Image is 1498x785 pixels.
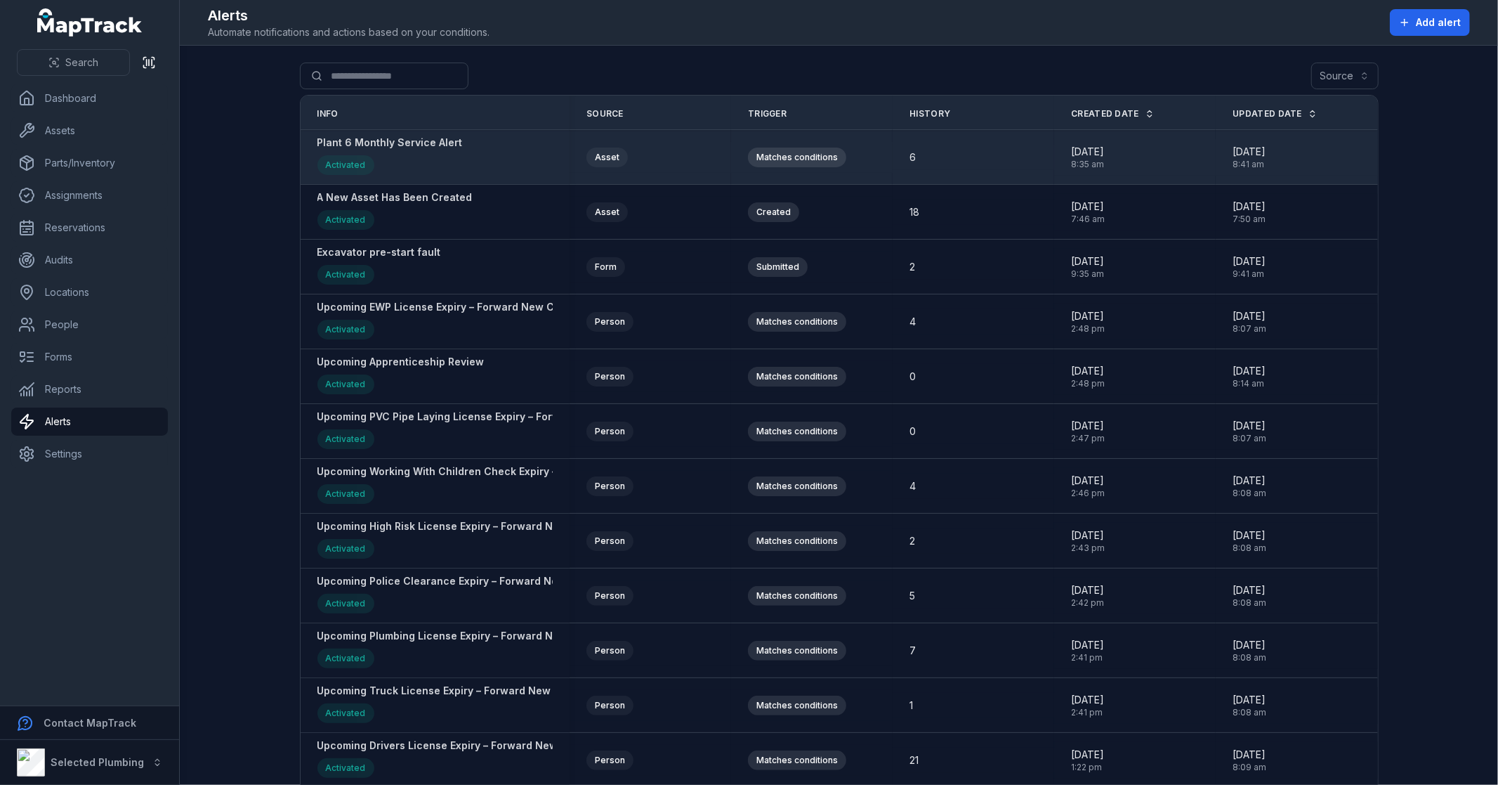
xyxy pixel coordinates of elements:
button: Search [17,49,130,76]
span: Add alert [1416,15,1461,30]
div: Person [586,751,633,770]
span: 18 [909,205,919,219]
time: 8/20/2025, 9:41:10 AM [1233,254,1266,280]
a: Plant 6 Monthly Service AlertActivated [317,136,463,179]
span: 2:41 pm [1071,652,1104,663]
span: [DATE] [1071,364,1105,378]
time: 8/18/2025, 2:48:55 PM [1071,309,1105,335]
span: 2:43 pm [1071,543,1105,554]
a: Upcoming Plumbing License Expiry – Forward New Copy To [EMAIL_ADDRESS][DOMAIN_NAME] (Front & Back... [317,629,968,672]
span: 9:41 am [1233,268,1266,280]
div: Activated [317,210,374,230]
span: [DATE] [1233,364,1266,378]
span: 2 [909,534,915,548]
time: 9/11/2025, 8:07:42 AM [1233,419,1266,444]
div: Created [748,202,799,222]
a: Excavator pre-start faultActivated [317,245,441,288]
strong: Upcoming Apprenticeship Review [317,355,485,369]
a: Upcoming EWP License Expiry – Forward New Copy To [EMAIL_ADDRESS][DOMAIN_NAME] (Front & Back sepa... [317,300,945,343]
span: 8:08 am [1233,543,1266,554]
time: 8/21/2025, 7:46:45 AM [1071,200,1105,225]
span: Updated Date [1233,108,1302,119]
span: [DATE] [1071,309,1105,323]
div: Activated [317,484,374,504]
time: 8/21/2025, 7:50:02 AM [1233,200,1266,225]
time: 9/11/2025, 8:08:23 AM [1233,528,1266,554]
span: 9:35 am [1071,268,1104,280]
span: 4 [909,479,916,493]
div: Asset [586,202,628,222]
time: 9/11/2025, 8:09:06 AM [1233,748,1266,773]
span: 8:08 am [1233,597,1266,609]
span: Automate notifications and actions based on your conditions. [208,25,490,39]
span: [DATE] [1233,474,1266,488]
div: Matches conditions [748,696,846,715]
div: Matches conditions [748,641,846,661]
div: Activated [317,375,374,394]
span: 8:35 am [1071,159,1104,170]
span: 4 [909,315,916,329]
a: Assignments [11,181,168,209]
strong: A New Asset Has Been Created [317,190,473,205]
a: Dashboard [11,84,168,112]
time: 8/18/2025, 2:47:29 PM [1071,419,1105,444]
span: History [909,108,950,119]
a: Alerts [11,408,168,436]
div: Matches conditions [748,586,846,606]
span: [DATE] [1233,528,1266,543]
time: 8/18/2025, 1:22:30 PM [1071,748,1104,773]
span: 8:08 am [1233,652,1266,663]
div: Matches conditions [748,148,846,167]
a: Settings [11,440,168,468]
div: Person [586,312,633,332]
div: Person [586,422,633,441]
span: 8:07 am [1233,433,1266,444]
a: Reports [11,375,168,403]
a: Upcoming PVC Pipe Laying License Expiry – Forward New Copy To [EMAIL_ADDRESS][DOMAIN_NAME] (Front... [317,410,1004,453]
span: 8:07 am [1233,323,1266,335]
strong: Upcoming Truck License Expiry – Forward New Copy To [EMAIL_ADDRESS][DOMAIN_NAME] (Front & Back se... [317,684,952,698]
time: 8/18/2025, 2:43:36 PM [1071,528,1105,554]
time: 8/21/2025, 8:14:36 AM [1233,364,1266,389]
span: [DATE] [1071,583,1104,597]
div: Person [586,586,633,606]
span: [DATE] [1071,419,1105,433]
div: Activated [317,594,374,614]
div: Submitted [748,257,808,277]
div: Activated [317,539,374,559]
h2: Alerts [208,6,490,25]
span: [DATE] [1071,474,1105,488]
a: Locations [11,278,168,306]
time: 9/11/2025, 8:08:56 AM [1233,693,1266,718]
span: 8:08 am [1233,707,1266,718]
a: Upcoming Truck License Expiry – Forward New Copy To [EMAIL_ADDRESS][DOMAIN_NAME] (Front & Back se... [317,684,952,727]
a: Upcoming Apprenticeship ReviewActivated [317,355,485,398]
div: Matches conditions [748,531,846,551]
a: MapTrack [37,8,143,37]
div: Person [586,367,633,387]
div: Activated [317,429,374,449]
span: 8:41 am [1233,159,1266,170]
strong: Upcoming Working With Children Check Expiry – Forward New Copy To [EMAIL_ADDRESS][DOMAIN_NAME] (F... [317,465,1027,479]
time: 8/18/2025, 2:48:20 PM [1071,364,1105,389]
button: Add alert [1390,9,1470,36]
div: Person [586,476,633,496]
span: 8:09 am [1233,762,1266,773]
span: [DATE] [1071,748,1104,762]
span: 7 [909,644,916,658]
span: Source [586,108,624,119]
span: [DATE] [1233,145,1266,159]
span: [DATE] [1071,693,1104,707]
div: Person [586,641,633,661]
div: Activated [317,703,374,723]
span: 1 [909,699,913,713]
span: 8:14 am [1233,378,1266,389]
time: 9/11/2025, 8:08:45 AM [1233,638,1266,663]
a: A New Asset Has Been CreatedActivated [317,190,473,233]
strong: Upcoming Police Clearance Expiry – Forward New Copy To [EMAIL_ADDRESS][DOMAIN_NAME] (Front & Back... [317,574,967,588]
time: 9/18/2025, 8:41:02 AM [1233,145,1266,170]
div: Matches conditions [748,312,846,332]
time: 9/11/2025, 8:08:33 AM [1233,583,1266,609]
a: Reservations [11,214,168,242]
a: People [11,311,168,339]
